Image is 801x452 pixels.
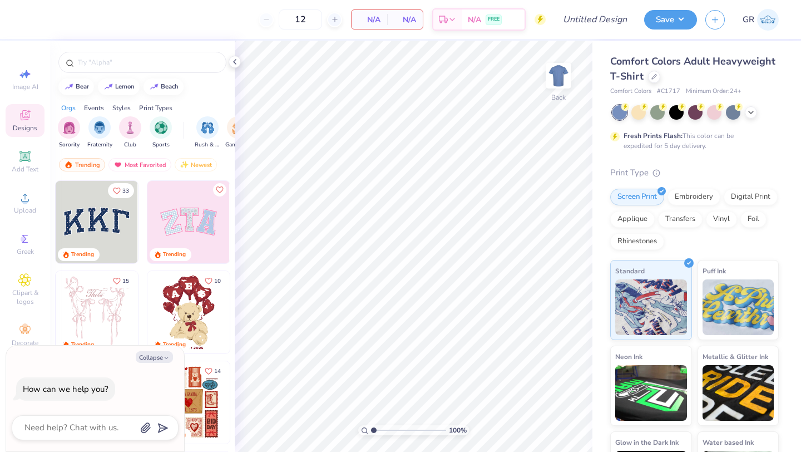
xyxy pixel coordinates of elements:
img: Fraternity Image [93,121,106,134]
span: Neon Ink [615,351,642,362]
img: 83dda5b0-2158-48ca-832c-f6b4ef4c4536 [56,271,138,353]
img: d12a98c7-f0f7-4345-bf3a-b9f1b718b86e [137,271,220,353]
span: Minimum Order: 24 + [686,87,741,96]
span: Club [124,141,136,149]
span: 33 [122,188,129,194]
img: edfb13fc-0e43-44eb-bea2-bf7fc0dd67f9 [137,181,220,263]
span: FREE [488,16,500,23]
div: Styles [112,103,131,113]
button: filter button [119,116,141,149]
button: Collapse [136,351,173,363]
div: This color can be expedited for 5 day delivery. [624,131,760,151]
div: Print Type [610,166,779,179]
img: Metallic & Glitter Ink [703,365,774,421]
button: Like [108,183,134,198]
span: 10 [214,278,221,284]
span: Water based Ink [703,436,754,448]
div: filter for Sorority [58,116,80,149]
span: Metallic & Glitter Ink [703,351,768,362]
div: filter for Club [119,116,141,149]
div: Screen Print [610,189,664,205]
img: Club Image [124,121,136,134]
div: Embroidery [667,189,720,205]
img: b0e5e834-c177-467b-9309-b33acdc40f03 [229,361,311,444]
span: Comfort Colors Adult Heavyweight T-Shirt [610,55,775,83]
button: Like [200,363,226,379]
span: Greek [17,247,34,256]
div: beach [161,83,179,90]
div: filter for Rush & Bid [195,116,220,149]
span: Fraternity [87,141,112,149]
input: Untitled Design [554,8,636,31]
div: Rhinestones [610,233,664,250]
button: Like [108,273,134,288]
span: Puff Ink [703,265,726,277]
button: filter button [195,116,220,149]
span: N/A [394,14,416,26]
img: most_fav.gif [113,161,122,169]
img: Rush & Bid Image [201,121,214,134]
img: 587403a7-0594-4a7f-b2bd-0ca67a3ff8dd [147,271,230,353]
img: trend_line.gif [65,83,73,90]
img: Georgia Rudolph [757,9,779,31]
button: beach [144,78,184,95]
button: lemon [98,78,140,95]
span: Upload [14,206,36,215]
button: Like [200,273,226,288]
span: Add Text [12,165,38,174]
img: Standard [615,279,687,335]
div: Orgs [61,103,76,113]
input: – – [279,9,322,30]
img: Sorority Image [63,121,76,134]
span: N/A [468,14,481,26]
span: Image AI [12,82,38,91]
div: filter for Game Day [225,116,251,149]
span: Comfort Colors [610,87,651,96]
img: 6de2c09e-6ade-4b04-8ea6-6dac27e4729e [147,361,230,444]
span: Rush & Bid [195,141,220,149]
div: Trending [71,250,94,259]
div: Applique [610,211,655,228]
button: Save [644,10,697,30]
span: GR [743,13,754,26]
div: Vinyl [706,211,737,228]
a: GR [743,9,779,31]
button: filter button [150,116,172,149]
img: trending.gif [64,161,73,169]
img: 3b9aba4f-e317-4aa7-a679-c95a879539bd [56,181,138,263]
div: Most Favorited [108,158,171,171]
img: Game Day Image [232,121,245,134]
button: filter button [58,116,80,149]
img: e74243e0-e378-47aa-a400-bc6bcb25063a [229,271,311,353]
div: Trending [71,341,94,349]
span: 14 [214,369,221,374]
div: Print Types [139,103,172,113]
img: trend_line.gif [150,83,159,90]
button: Like [213,183,226,196]
div: Events [84,103,104,113]
span: Decorate [12,338,38,347]
img: trend_line.gif [104,83,113,90]
button: filter button [87,116,112,149]
span: Standard [615,265,645,277]
span: Game Day [225,141,251,149]
span: 15 [122,278,129,284]
span: Glow in the Dark Ink [615,436,679,448]
img: Newest.gif [180,161,189,169]
div: Digital Print [724,189,778,205]
div: bear [76,83,89,90]
img: Sports Image [155,121,167,134]
div: Transfers [658,211,703,228]
div: Back [551,92,566,102]
span: N/A [358,14,380,26]
div: filter for Fraternity [87,116,112,149]
img: Neon Ink [615,365,687,421]
div: Newest [175,158,217,171]
button: bear [58,78,94,95]
span: Sports [152,141,170,149]
div: Trending [163,250,186,259]
div: filter for Sports [150,116,172,149]
strong: Fresh Prints Flash: [624,131,683,140]
div: Trending [59,158,105,171]
button: filter button [225,116,251,149]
